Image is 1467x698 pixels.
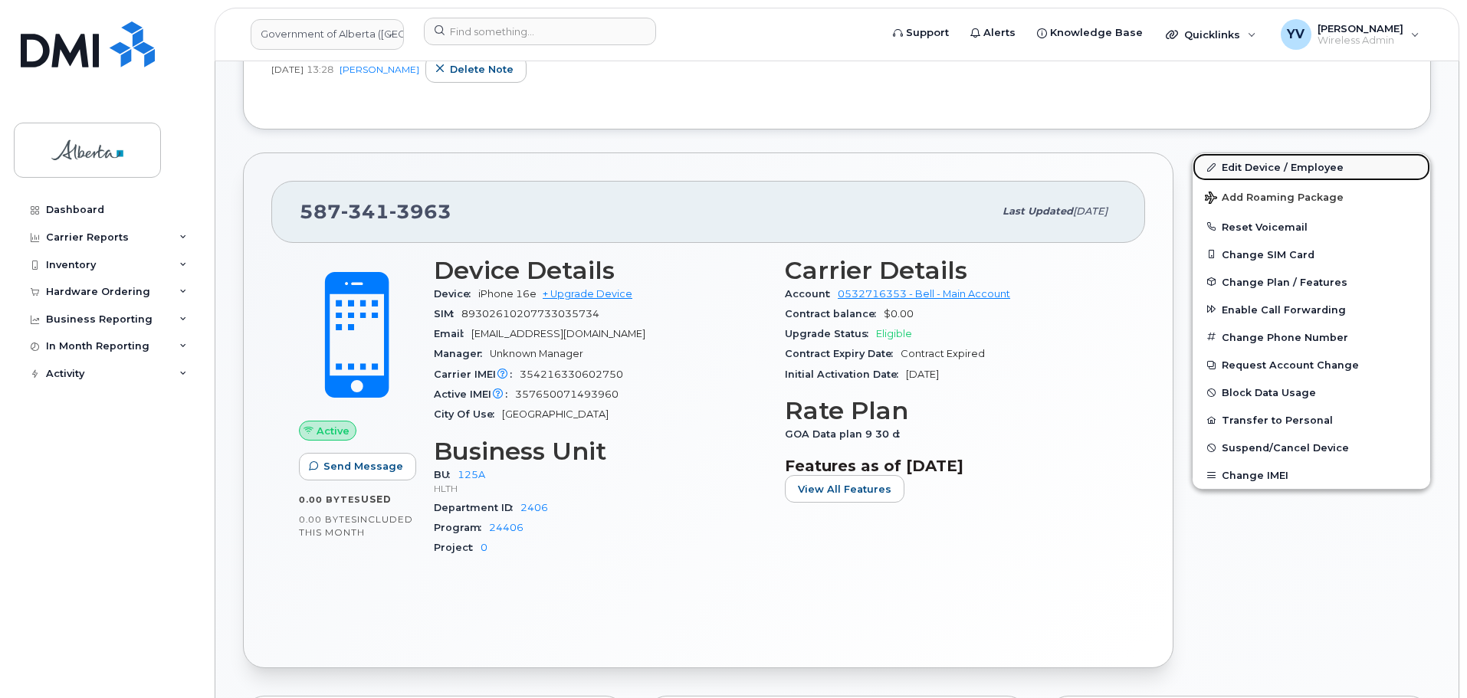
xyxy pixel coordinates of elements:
span: Alerts [983,25,1016,41]
span: Send Message [323,459,403,474]
a: Support [882,18,960,48]
p: HLTH [434,482,766,495]
a: Government of Alberta (GOA) [251,19,404,50]
a: 2406 [520,502,548,513]
a: + Upgrade Device [543,288,632,300]
button: Suspend/Cancel Device [1193,434,1430,461]
span: [DATE] [906,369,939,380]
h3: Device Details [434,257,766,284]
span: Carrier IMEI [434,369,520,380]
span: BU [434,469,458,480]
span: 89302610207733035734 [461,308,599,320]
span: Email [434,328,471,339]
span: 341 [341,200,389,223]
span: $0.00 [884,308,914,320]
span: Initial Activation Date [785,369,906,380]
span: Enable Call Forwarding [1222,303,1346,315]
button: Change Plan / Features [1193,268,1430,296]
input: Find something... [424,18,656,45]
a: [PERSON_NAME] [340,64,419,75]
button: Reset Voicemail [1193,213,1430,241]
span: Upgrade Status [785,328,876,339]
h3: Carrier Details [785,257,1117,284]
span: Last updated [1003,205,1073,217]
span: 13:28 [307,63,333,76]
div: Quicklinks [1155,19,1267,50]
span: Unknown Manager [490,348,583,359]
button: Delete note [425,55,527,83]
span: Suspend/Cancel Device [1222,442,1349,454]
a: Knowledge Base [1026,18,1154,48]
span: Eligible [876,328,912,339]
button: View All Features [785,475,904,503]
span: Knowledge Base [1050,25,1143,41]
span: [GEOGRAPHIC_DATA] [502,408,609,420]
span: Delete note [450,62,514,77]
button: Request Account Change [1193,351,1430,378]
span: Contract balance [785,308,884,320]
span: [DATE] [1073,205,1108,217]
button: Enable Call Forwarding [1193,296,1430,323]
button: Add Roaming Package [1193,181,1430,212]
span: 354216330602750 [520,369,623,380]
span: 0.00 Bytes [299,514,357,525]
span: 0.00 Bytes [299,494,361,505]
button: Change SIM Card [1193,241,1430,268]
a: 0 [481,542,487,553]
span: Contract Expired [901,348,985,359]
h3: Features as of [DATE] [785,457,1117,475]
a: 24406 [489,522,523,533]
span: 3963 [389,200,451,223]
span: [PERSON_NAME] [1318,22,1403,34]
span: Change Plan / Features [1222,276,1347,287]
span: Wireless Admin [1318,34,1403,47]
h3: Business Unit [434,437,766,465]
span: Quicklinks [1184,28,1240,41]
span: Active IMEI [434,388,515,400]
h3: Rate Plan [785,397,1117,424]
span: Department ID [434,502,520,513]
span: [EMAIL_ADDRESS][DOMAIN_NAME] [471,328,645,339]
div: Yen Vong [1270,19,1430,50]
span: Device [434,288,478,300]
span: 587 [300,200,451,223]
button: Block Data Usage [1193,378,1430,406]
span: Program [434,522,489,533]
button: Change Phone Number [1193,323,1430,351]
span: Contract Expiry Date [785,348,901,359]
button: Change IMEI [1193,461,1430,489]
span: Project [434,542,481,553]
button: Transfer to Personal [1193,406,1430,434]
a: Edit Device / Employee [1193,153,1430,181]
span: Add Roaming Package [1205,192,1344,206]
span: Support [906,25,949,41]
span: SIM [434,308,461,320]
button: Send Message [299,453,416,480]
span: City Of Use [434,408,502,420]
span: iPhone 16e [478,288,537,300]
span: used [361,493,392,505]
span: [DATE] [271,63,304,76]
a: 125A [458,469,485,480]
a: Alerts [960,18,1026,48]
a: 0532716353 - Bell - Main Account [838,288,1010,300]
span: Account [785,288,838,300]
span: View All Features [798,482,891,496]
span: Active [317,424,350,438]
span: GOA Data plan 9 30 d [785,428,907,440]
span: YV [1287,25,1305,44]
span: 357650071493960 [515,388,619,400]
span: Manager [434,348,490,359]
